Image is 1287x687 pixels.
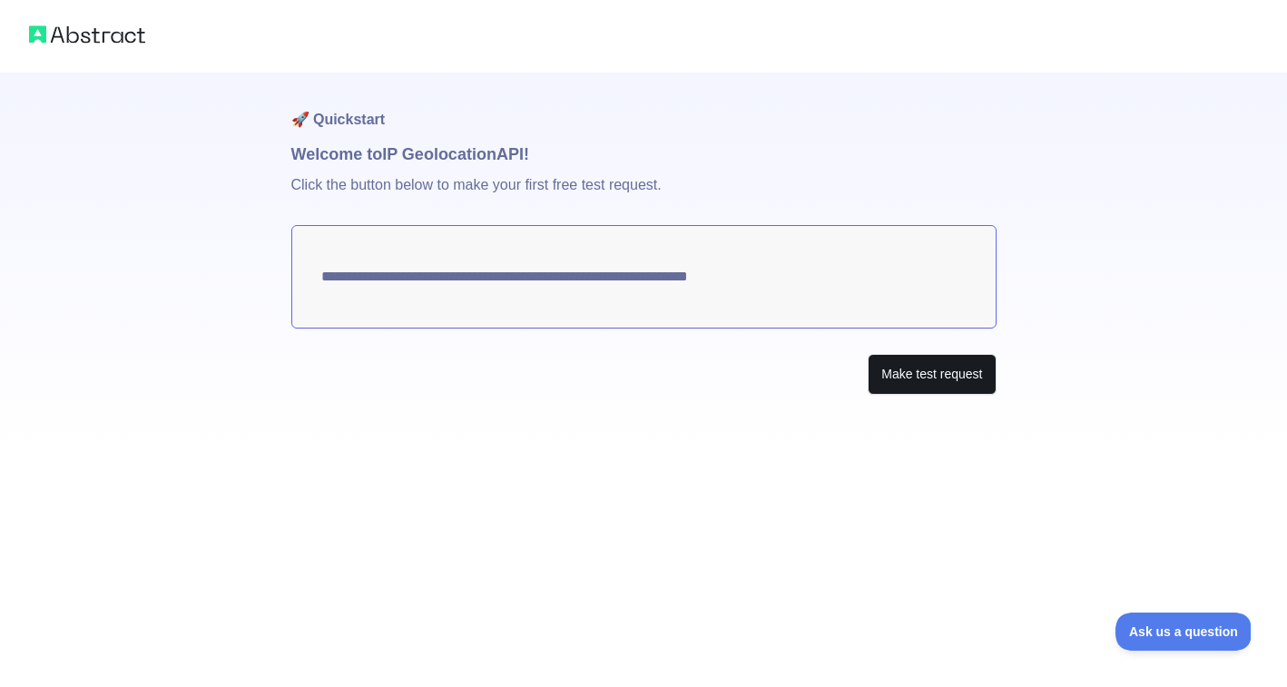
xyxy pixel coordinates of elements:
h1: 🚀 Quickstart [291,73,997,142]
button: Make test request [868,354,996,395]
p: Click the button below to make your first free test request. [291,167,997,225]
img: Abstract logo [29,22,145,47]
iframe: Toggle Customer Support [1115,613,1251,651]
h1: Welcome to IP Geolocation API! [291,142,997,167]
